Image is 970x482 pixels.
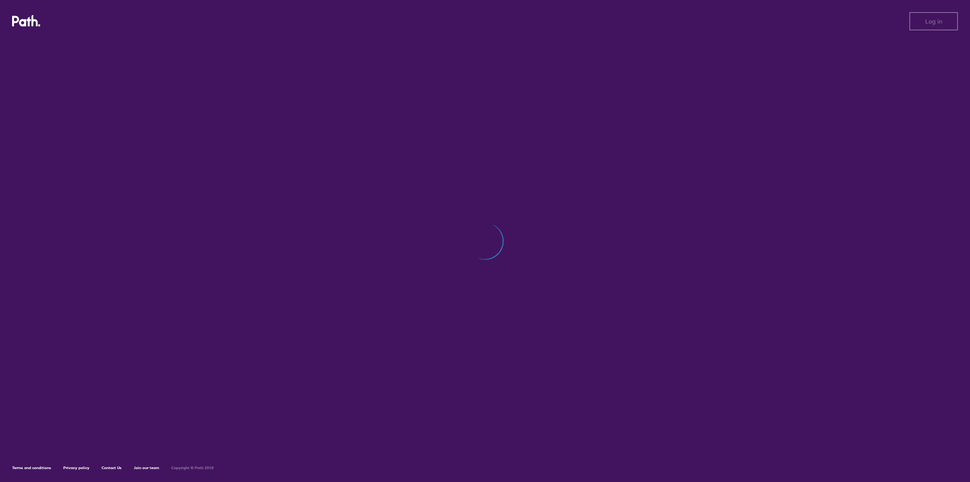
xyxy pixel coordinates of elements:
a: Terms and conditions [12,465,51,470]
h6: Copyright © Path 2018 [171,466,214,470]
a: Join our team [134,465,159,470]
button: Log in [909,12,958,30]
a: Contact Us [102,465,122,470]
a: Privacy policy [63,465,89,470]
span: Log in [925,18,942,25]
